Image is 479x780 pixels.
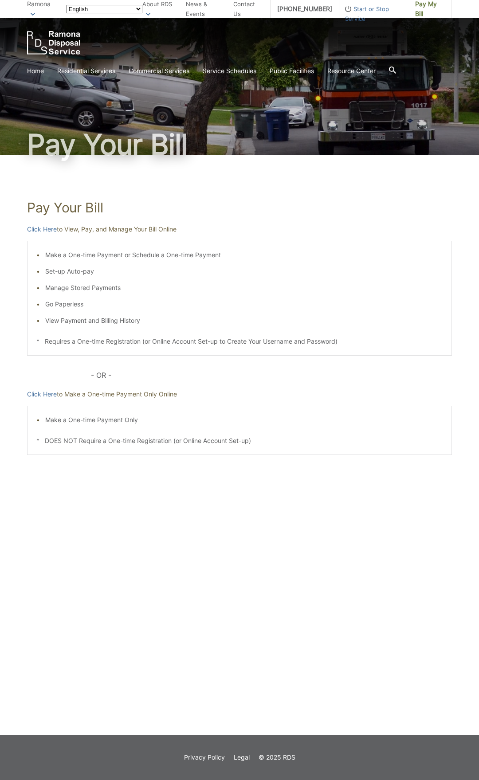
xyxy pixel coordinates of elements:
[27,66,44,76] a: Home
[36,337,443,346] p: * Requires a One-time Registration (or Online Account Set-up to Create Your Username and Password)
[327,66,376,76] a: Resource Center
[45,267,443,276] li: Set-up Auto-pay
[27,224,452,234] p: to View, Pay, and Manage Your Bill Online
[27,389,452,399] p: to Make a One-time Payment Only Online
[234,753,250,762] a: Legal
[45,250,443,260] li: Make a One-time Payment or Schedule a One-time Payment
[45,316,443,325] li: View Payment and Billing History
[27,130,452,159] h1: Pay Your Bill
[27,31,80,55] a: EDCD logo. Return to the homepage.
[27,224,57,234] a: Click Here
[184,753,225,762] a: Privacy Policy
[45,415,443,425] li: Make a One-time Payment Only
[36,436,443,446] p: * DOES NOT Require a One-time Registration (or Online Account Set-up)
[259,753,295,762] p: © 2025 RDS
[129,66,189,76] a: Commercial Services
[91,369,452,381] p: - OR -
[45,299,443,309] li: Go Paperless
[27,200,452,216] h1: Pay Your Bill
[27,389,57,399] a: Click Here
[203,66,256,76] a: Service Schedules
[270,66,314,76] a: Public Facilities
[66,5,142,13] select: Select a language
[57,66,115,76] a: Residential Services
[45,283,443,293] li: Manage Stored Payments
